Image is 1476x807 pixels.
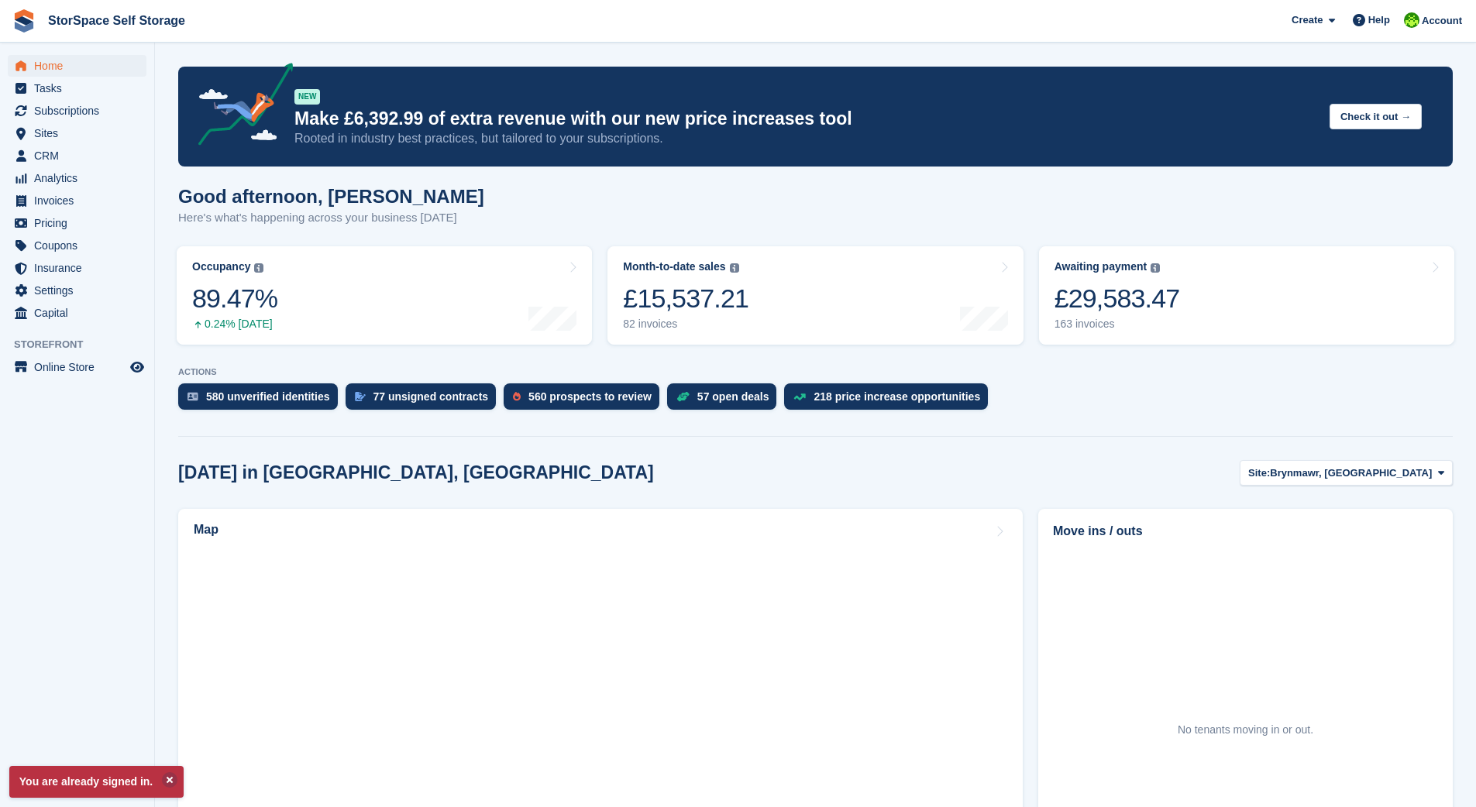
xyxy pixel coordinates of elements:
div: Month-to-date sales [623,260,725,273]
h1: Good afternoon, [PERSON_NAME] [178,186,484,207]
p: Here's what's happening across your business [DATE] [178,209,484,227]
img: contract_signature_icon-13c848040528278c33f63329250d36e43548de30e8caae1d1a13099fd9432cc5.svg [355,392,366,401]
a: menu [8,55,146,77]
img: prospect-51fa495bee0391a8d652442698ab0144808aea92771e9ea1ae160a38d050c398.svg [513,392,521,401]
div: £15,537.21 [623,283,748,314]
a: menu [8,77,146,99]
img: paul catt [1404,12,1419,28]
span: Account [1422,13,1462,29]
button: Site: Brynmawr, [GEOGRAPHIC_DATA] [1240,460,1453,486]
span: Pricing [34,212,127,234]
span: Brynmawr, [GEOGRAPHIC_DATA] [1270,465,1432,481]
img: verify_identity-adf6edd0f0f0b5bbfe63781bf79b02c33cf7c696d77639b501bdc392416b5a36.svg [188,392,198,401]
img: price-adjustments-announcement-icon-8257ccfd72463d97f412b2fc003d46551f7dbcb40ab6d574587a9cd5c0d94... [185,63,294,151]
a: 580 unverified identities [178,383,346,417]
img: icon-info-grey-7440780725fd019a000dd9b08b2336e03edf1995a4989e88bcd33f0948082b44.svg [1151,263,1160,273]
span: Storefront [14,337,154,352]
a: menu [8,167,146,189]
p: Make £6,392.99 of extra revenue with our new price increases tool [294,108,1317,130]
img: deal-1b604bf984904fb50ccaf53a9ad4b4a5d6e5aea283cecdc64d6e3604feb123c2.svg [676,391,690,402]
div: 163 invoices [1055,318,1180,331]
a: Preview store [128,358,146,376]
a: menu [8,280,146,301]
span: CRM [34,145,127,167]
img: stora-icon-8386f47178a22dfd0bd8f6a31ec36ba5ce8667c1dd55bd0f319d3a0aa187defe.svg [12,9,36,33]
a: menu [8,100,146,122]
span: Settings [34,280,127,301]
a: Occupancy 89.47% 0.24% [DATE] [177,246,592,345]
img: icon-info-grey-7440780725fd019a000dd9b08b2336e03edf1995a4989e88bcd33f0948082b44.svg [730,263,739,273]
a: Month-to-date sales £15,537.21 82 invoices [607,246,1023,345]
span: Insurance [34,257,127,279]
span: Online Store [34,356,127,378]
span: Home [34,55,127,77]
div: Occupancy [192,260,250,273]
h2: Move ins / outs [1053,522,1438,541]
img: icon-info-grey-7440780725fd019a000dd9b08b2336e03edf1995a4989e88bcd33f0948082b44.svg [254,263,263,273]
h2: Map [194,523,218,537]
div: 580 unverified identities [206,390,330,403]
div: 218 price increase opportunities [814,390,980,403]
div: Awaiting payment [1055,260,1147,273]
div: 82 invoices [623,318,748,331]
div: NEW [294,89,320,105]
a: 77 unsigned contracts [346,383,504,417]
span: Sites [34,122,127,144]
span: Capital [34,302,127,324]
a: menu [8,356,146,378]
p: ACTIONS [178,367,1453,377]
span: Coupons [34,235,127,256]
span: Create [1292,12,1323,28]
h2: [DATE] in [GEOGRAPHIC_DATA], [GEOGRAPHIC_DATA] [178,462,654,483]
div: 77 unsigned contracts [373,390,489,403]
span: Help [1368,12,1390,28]
a: menu [8,235,146,256]
a: StorSpace Self Storage [42,8,191,33]
a: 560 prospects to review [504,383,667,417]
div: 89.47% [192,283,277,314]
a: menu [8,257,146,279]
span: Tasks [34,77,127,99]
a: Awaiting payment £29,583.47 163 invoices [1039,246,1454,345]
div: £29,583.47 [1055,283,1180,314]
a: menu [8,122,146,144]
a: 57 open deals [667,383,785,417]
div: 0.24% [DATE] [192,318,277,331]
div: 560 prospects to review [528,390,652,403]
a: menu [8,145,146,167]
a: 218 price increase opportunities [784,383,996,417]
span: Subscriptions [34,100,127,122]
span: Invoices [34,190,127,211]
a: menu [8,212,146,234]
a: menu [8,302,146,324]
button: Check it out → [1330,104,1422,129]
p: You are already signed in. [9,766,184,798]
a: menu [8,190,146,211]
p: Rooted in industry best practices, but tailored to your subscriptions. [294,130,1317,147]
div: 57 open deals [697,390,769,403]
img: price_increase_opportunities-93ffe204e8149a01c8c9dc8f82e8f89637d9d84a8eef4429ea346261dce0b2c0.svg [793,393,806,400]
span: Site: [1248,465,1270,481]
span: Analytics [34,167,127,189]
div: No tenants moving in or out. [1178,722,1313,738]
